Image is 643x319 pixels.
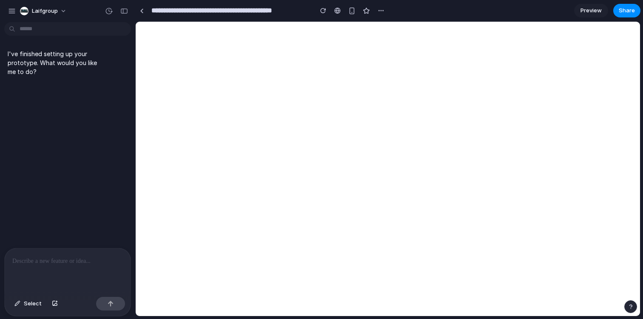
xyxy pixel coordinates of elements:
[580,6,602,15] span: Preview
[8,49,105,76] p: I've finished setting up your prototype. What would you like me to do?
[619,6,635,15] span: Share
[613,4,640,17] button: Share
[10,297,46,310] button: Select
[32,7,58,15] span: laifgroup
[574,4,608,17] a: Preview
[17,4,71,18] button: laifgroup
[24,299,42,308] span: Select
